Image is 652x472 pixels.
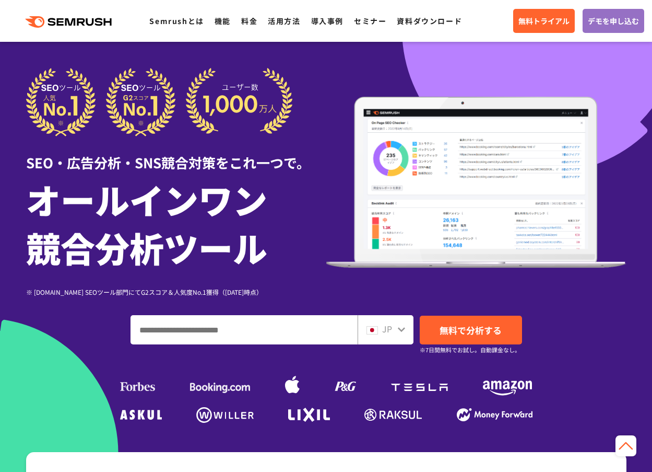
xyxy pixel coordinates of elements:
[397,16,462,26] a: 資料ダウンロード
[583,9,644,33] a: デモを申し込む
[268,16,300,26] a: 活用方法
[382,323,392,335] span: JP
[26,136,326,172] div: SEO・広告分析・SNS競合対策をこれ一つで。
[513,9,575,33] a: 無料トライアル
[241,16,257,26] a: 料金
[588,15,639,27] span: デモを申し込む
[354,16,386,26] a: セミナー
[420,345,520,355] small: ※7日間無料でお試し。自動課金なし。
[420,316,522,344] a: 無料で分析する
[149,16,204,26] a: Semrushとは
[26,287,326,297] div: ※ [DOMAIN_NAME] SEOツール部門にてG2スコア＆人気度No.1獲得（[DATE]時点）
[26,175,326,271] h1: オールインワン 競合分析ツール
[311,16,343,26] a: 導入事例
[131,316,357,344] input: ドメイン、キーワードまたはURLを入力してください
[215,16,231,26] a: 機能
[440,324,502,337] span: 無料で分析する
[518,15,570,27] span: 無料トライアル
